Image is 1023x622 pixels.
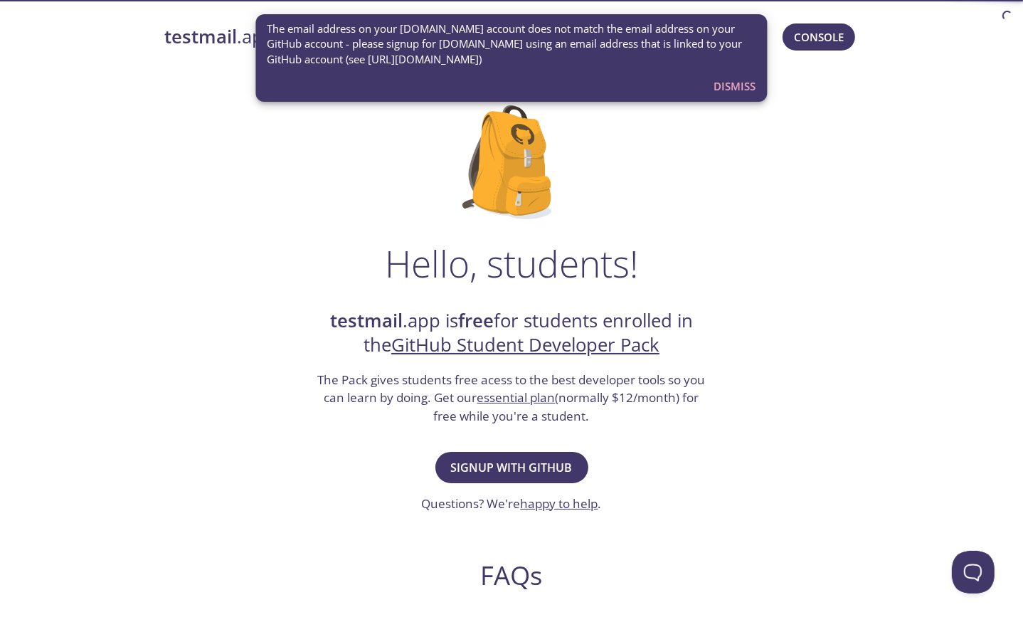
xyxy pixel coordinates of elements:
[164,24,237,49] strong: testmail
[422,495,602,513] h3: Questions? We're .
[238,559,785,591] h2: FAQs
[267,21,756,67] span: The email address on your [DOMAIN_NAME] account does not match the email address on your GitHub a...
[330,308,403,333] strong: testmail
[952,551,995,594] iframe: Help Scout Beacon - Open
[714,77,756,95] span: Dismiss
[385,242,638,285] h1: Hello, students!
[451,458,573,478] span: Signup with GitHub
[164,25,556,49] a: testmail.app
[477,389,556,406] a: essential plan
[462,105,561,219] img: github-student-backpack.png
[783,23,855,51] button: Console
[709,73,762,100] button: Dismiss
[316,309,707,358] h2: .app is for students enrolled in the
[435,452,588,483] button: Signup with GitHub
[521,495,598,512] a: happy to help
[794,28,844,46] span: Console
[316,371,707,426] h3: The Pack gives students free acess to the best developer tools so you can learn by doing. Get our...
[458,308,494,333] strong: free
[391,332,659,357] a: GitHub Student Developer Pack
